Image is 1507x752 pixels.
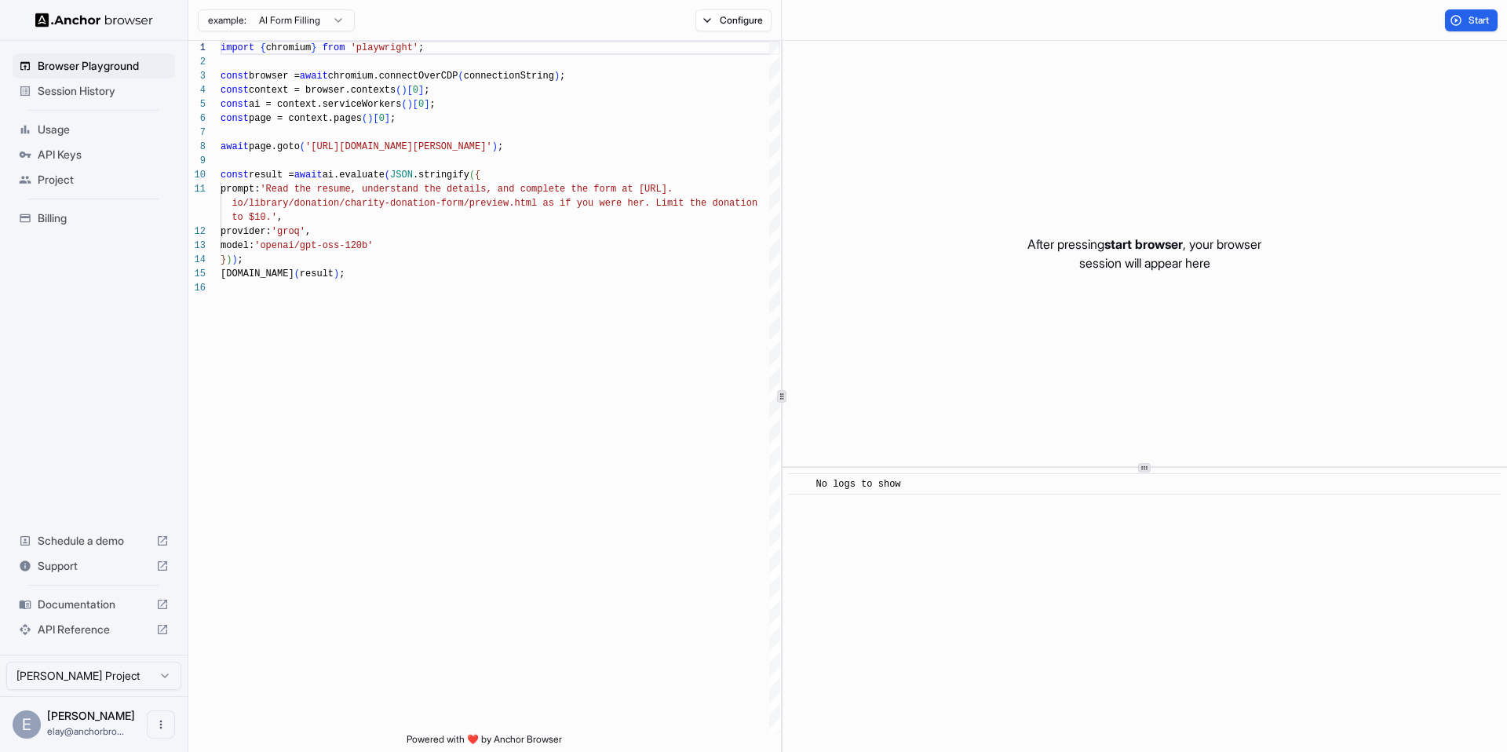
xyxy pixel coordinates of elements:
button: Configure [695,9,772,31]
span: ; [238,254,243,265]
span: , [277,212,283,223]
div: 8 [188,140,206,154]
span: No logs to show [816,479,901,490]
span: 'openai/gpt-oss-120b' [254,240,373,251]
span: const [221,85,249,96]
span: [ [373,113,378,124]
span: Session History [38,83,169,99]
span: await [221,141,249,152]
span: from [323,42,345,53]
div: 13 [188,239,206,253]
span: '[URL][DOMAIN_NAME][PERSON_NAME]' [305,141,492,152]
span: 'groq' [272,226,305,237]
span: const [221,99,249,110]
div: Support [13,553,175,579]
span: ] [418,85,424,96]
div: Session History [13,78,175,104]
span: ​ [797,476,805,492]
span: connectionString [464,71,554,82]
span: lete the form at [URL]. [542,184,673,195]
span: [ [413,99,418,110]
div: 3 [188,69,206,83]
div: Documentation [13,592,175,617]
span: html as if you were her. Limit the donation [514,198,757,209]
span: Start [1469,14,1491,27]
span: { [260,42,265,53]
span: ( [401,99,407,110]
span: prompt: [221,184,260,195]
div: API Reference [13,617,175,642]
span: Powered with ❤️ by Anchor Browser [407,733,562,752]
span: ) [226,254,232,265]
p: After pressing , your browser session will appear here [1027,235,1261,272]
div: 5 [188,97,206,111]
span: Usage [38,122,169,137]
span: browser = [249,71,300,82]
div: 7 [188,126,206,140]
span: Project [38,172,169,188]
div: 12 [188,225,206,239]
span: 0 [379,113,385,124]
span: start browser [1104,236,1183,252]
div: Billing [13,206,175,231]
span: ) [407,99,413,110]
div: 14 [188,253,206,267]
span: ) [334,268,339,279]
span: Browser Playground [38,58,169,74]
span: ; [424,85,429,96]
img: Anchor Logo [35,13,153,27]
div: 15 [188,267,206,281]
span: ( [294,268,300,279]
div: Schedule a demo [13,528,175,553]
span: ; [429,99,435,110]
span: Billing [38,210,169,226]
span: example: [208,14,246,27]
span: ] [424,99,429,110]
span: page.goto [249,141,300,152]
span: ] [385,113,390,124]
span: model: [221,240,254,251]
span: ; [390,113,396,124]
div: 2 [188,55,206,69]
span: .stringify [413,170,469,181]
span: chromium [266,42,312,53]
div: 9 [188,154,206,168]
span: 'playwright' [351,42,418,53]
div: Browser Playground [13,53,175,78]
div: 16 [188,281,206,295]
span: await [300,71,328,82]
span: 'Read the resume, understand the details, and comp [260,184,542,195]
span: ) [401,85,407,96]
span: , [305,226,311,237]
span: [DOMAIN_NAME] [221,268,294,279]
span: ( [362,113,367,124]
span: API Reference [38,622,150,637]
div: Project [13,167,175,192]
span: Elay Gelbart [47,709,135,722]
span: to $10.' [232,212,277,223]
span: result [300,268,334,279]
span: ; [418,42,424,53]
span: ai = context.serviceWorkers [249,99,401,110]
button: Open menu [147,710,175,739]
span: ) [367,113,373,124]
span: ) [492,141,498,152]
button: Start [1445,9,1498,31]
span: 0 [418,99,424,110]
span: chromium.connectOverCDP [328,71,458,82]
span: ( [300,141,305,152]
span: context = browser.contexts [249,85,396,96]
span: { [475,170,480,181]
span: Schedule a demo [38,533,150,549]
span: Support [38,558,150,574]
span: Documentation [38,597,150,612]
span: result = [249,170,294,181]
div: 10 [188,168,206,182]
span: ( [396,85,401,96]
div: E [13,710,41,739]
span: API Keys [38,147,169,162]
span: ) [554,71,560,82]
span: 0 [413,85,418,96]
span: ) [232,254,237,265]
span: } [311,42,316,53]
